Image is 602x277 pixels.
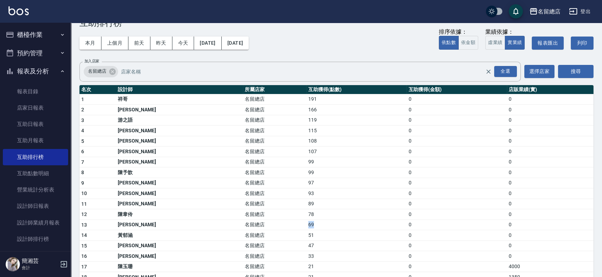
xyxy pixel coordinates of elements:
[128,37,150,50] button: 前天
[439,36,459,50] button: 依點數
[458,36,478,50] button: 依金額
[507,115,593,126] td: 0
[306,157,407,167] td: 99
[407,199,507,209] td: 0
[571,37,593,50] button: 列印
[116,157,243,167] td: [PERSON_NAME]
[407,251,507,262] td: 0
[3,116,68,132] a: 互助日報表
[81,180,84,186] span: 9
[81,96,84,102] span: 1
[81,201,87,207] span: 11
[116,188,243,199] td: [PERSON_NAME]
[407,230,507,241] td: 0
[507,146,593,157] td: 0
[3,182,68,198] a: 營業統計分析表
[407,94,507,105] td: 0
[116,199,243,209] td: [PERSON_NAME]
[116,240,243,251] td: [PERSON_NAME]
[407,136,507,146] td: 0
[243,261,306,272] td: 名留總店
[532,37,564,50] button: 報表匯出
[3,26,68,44] button: 櫃檯作業
[507,85,593,94] th: 店販業績(實)
[306,199,407,209] td: 89
[81,243,87,249] span: 15
[116,85,243,94] th: 設計師
[507,230,593,241] td: 0
[243,136,306,146] td: 名留總店
[306,115,407,126] td: 119
[116,251,243,262] td: [PERSON_NAME]
[150,37,172,50] button: 昨天
[243,209,306,220] td: 名留總店
[507,209,593,220] td: 0
[407,209,507,220] td: 0
[407,146,507,157] td: 0
[484,67,493,77] button: Clear
[22,265,58,271] p: 會計
[407,115,507,126] td: 0
[81,149,84,154] span: 6
[81,159,84,165] span: 7
[84,59,99,64] label: 加入店家
[306,240,407,251] td: 47
[3,247,68,264] a: 商品消耗明細
[172,37,194,50] button: 今天
[306,230,407,241] td: 51
[243,105,306,115] td: 名留總店
[3,165,68,182] a: 互助點數明細
[3,231,68,247] a: 設計師排行榜
[3,83,68,100] a: 報表目錄
[243,115,306,126] td: 名留總店
[407,188,507,199] td: 0
[194,37,221,50] button: [DATE]
[485,36,505,50] button: 虛業績
[439,28,478,36] div: 排序依據：
[538,7,560,16] div: 名留總店
[243,220,306,230] td: 名留總店
[407,178,507,188] td: 0
[81,117,84,123] span: 3
[407,240,507,251] td: 0
[494,66,517,77] div: 全選
[243,126,306,136] td: 名留總店
[84,66,118,77] div: 名留總店
[3,215,68,231] a: 設計師業績月報表
[3,44,68,62] button: 預約管理
[507,126,593,136] td: 0
[3,132,68,149] a: 互助月報表
[507,94,593,105] td: 0
[79,18,593,28] h3: 互助排行榜
[306,136,407,146] td: 108
[116,230,243,241] td: 黃郁涵
[407,167,507,178] td: 0
[407,105,507,115] td: 0
[507,188,593,199] td: 0
[116,146,243,157] td: [PERSON_NAME]
[3,149,68,165] a: 互助排行榜
[243,188,306,199] td: 名留總店
[306,178,407,188] td: 97
[81,264,87,270] span: 17
[407,220,507,230] td: 0
[81,232,87,238] span: 14
[116,115,243,126] td: 游之語
[507,199,593,209] td: 0
[79,85,116,94] th: 名次
[243,199,306,209] td: 名留總店
[116,167,243,178] td: 陳予歆
[3,100,68,116] a: 店家日報表
[485,28,525,36] div: 業績依據：
[243,251,306,262] td: 名留總店
[407,85,507,94] th: 互助獲得(金額)
[507,261,593,272] td: 4000
[79,37,101,50] button: 本月
[306,146,407,157] td: 107
[306,94,407,105] td: 191
[81,190,87,196] span: 10
[306,220,407,230] td: 69
[119,65,498,78] input: 店家名稱
[81,128,84,133] span: 4
[243,157,306,167] td: 名留總店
